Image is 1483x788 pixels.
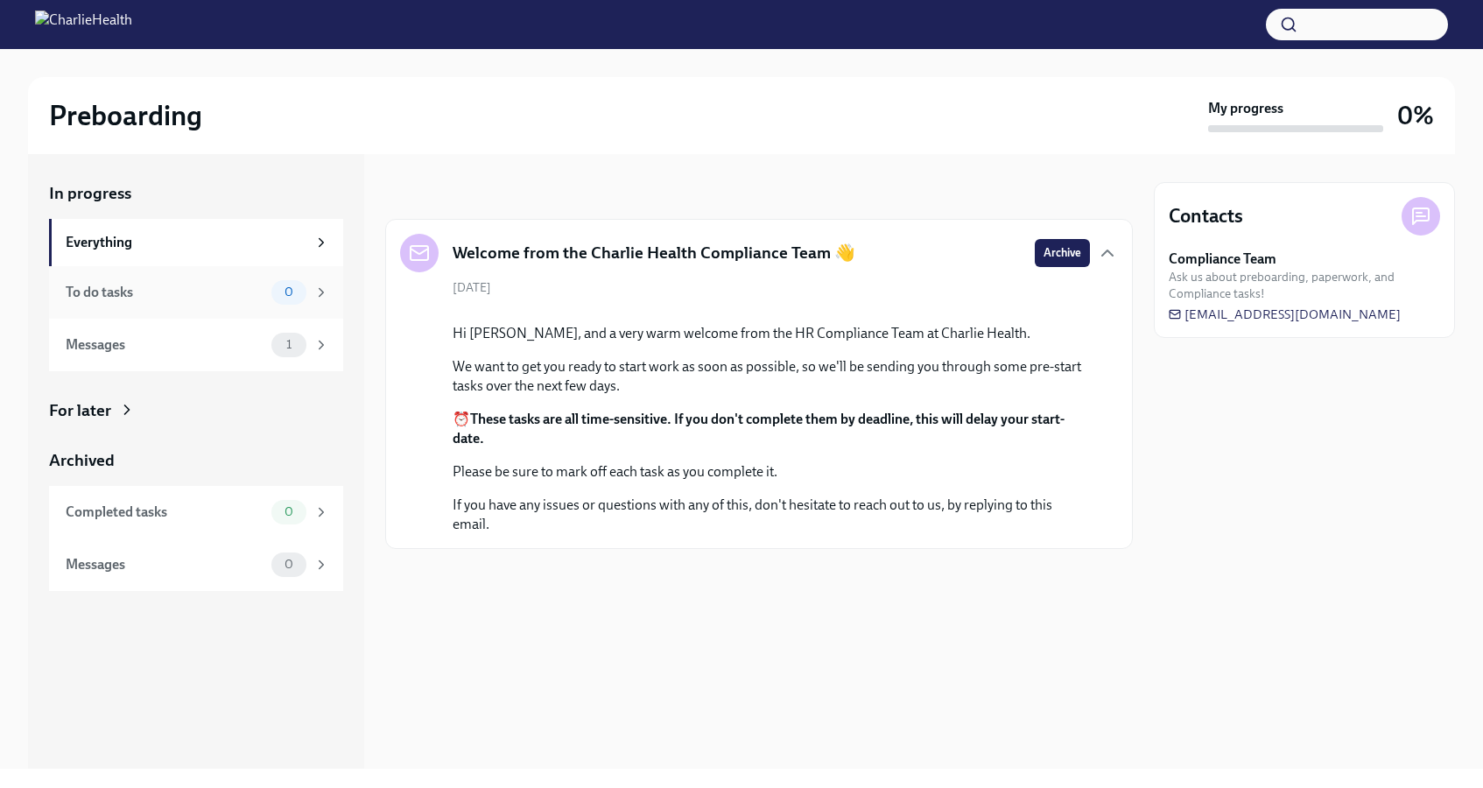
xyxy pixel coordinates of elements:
strong: My progress [1208,99,1283,118]
p: Please be sure to mark off each task as you complete it. [453,462,1090,482]
p: ⏰ [453,410,1090,448]
p: Hi [PERSON_NAME], and a very warm welcome from the HR Compliance Team at Charlie Health. [453,324,1090,343]
a: Messages1 [49,319,343,371]
a: Everything [49,219,343,266]
div: For later [49,399,111,422]
a: In progress [49,182,343,205]
h3: 0% [1397,100,1434,131]
strong: These tasks are all time-sensitive. If you don't complete them by deadline, this will delay your ... [453,411,1065,447]
h2: Preboarding [49,98,202,133]
div: Messages [66,555,264,574]
div: In progress [385,182,467,205]
strong: Compliance Team [1169,250,1276,269]
p: If you have any issues or questions with any of this, don't hesitate to reach out to us, by reply... [453,496,1090,534]
div: Messages [66,335,264,355]
span: 1 [276,338,302,351]
a: [EMAIL_ADDRESS][DOMAIN_NAME] [1169,306,1401,323]
span: 0 [274,285,304,299]
img: CharlieHealth [35,11,132,39]
a: Completed tasks0 [49,486,343,538]
h4: Contacts [1169,203,1243,229]
div: Everything [66,233,306,252]
a: To do tasks0 [49,266,343,319]
span: Archive [1044,244,1081,262]
span: 0 [274,558,304,571]
a: Archived [49,449,343,472]
span: [DATE] [453,279,491,296]
a: For later [49,399,343,422]
h5: Welcome from the Charlie Health Compliance Team 👋 [453,242,855,264]
div: Completed tasks [66,503,264,522]
div: To do tasks [66,283,264,302]
span: Ask us about preboarding, paperwork, and Compliance tasks! [1169,269,1440,302]
button: Archive [1035,239,1090,267]
p: We want to get you ready to start work as soon as possible, so we'll be sending you through some ... [453,357,1090,396]
a: Messages0 [49,538,343,591]
span: 0 [274,505,304,518]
